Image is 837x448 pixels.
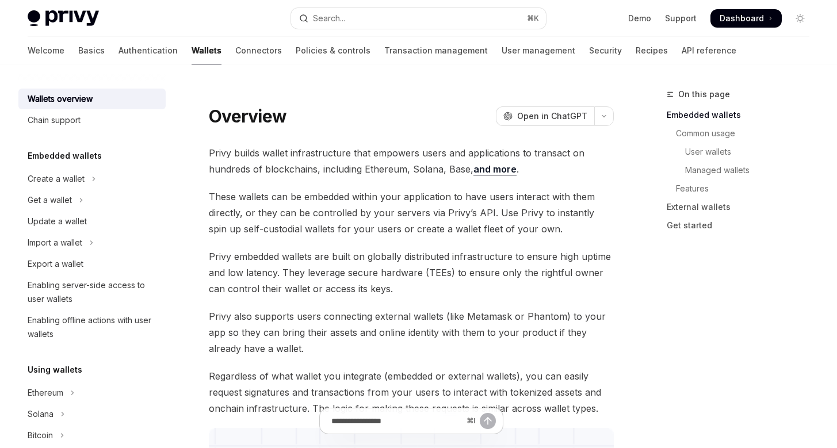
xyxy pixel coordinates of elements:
div: Update a wallet [28,215,87,228]
a: Enabling server-side access to user wallets [18,275,166,309]
span: Privy builds wallet infrastructure that empowers users and applications to transact on hundreds o... [209,145,614,177]
button: Toggle Ethereum section [18,382,166,403]
h5: Using wallets [28,363,82,377]
a: Export a wallet [18,254,166,274]
a: User wallets [667,143,819,161]
img: light logo [28,10,99,26]
div: Enabling offline actions with user wallets [28,313,159,341]
a: Wallets [192,37,221,64]
a: User management [502,37,575,64]
button: Toggle Create a wallet section [18,169,166,189]
a: Security [589,37,622,64]
a: Get started [667,216,819,235]
div: Bitcoin [28,428,53,442]
input: Ask a question... [331,408,462,434]
a: Enabling offline actions with user wallets [18,310,166,344]
h1: Overview [209,106,286,127]
a: Chain support [18,110,166,131]
h5: Embedded wallets [28,149,102,163]
div: Import a wallet [28,236,82,250]
a: Update a wallet [18,211,166,232]
button: Toggle dark mode [791,9,809,28]
div: Get a wallet [28,193,72,207]
a: Wallets overview [18,89,166,109]
button: Toggle Get a wallet section [18,190,166,210]
a: Embedded wallets [667,106,819,124]
a: Common usage [667,124,819,143]
div: Search... [313,12,345,25]
span: Regardless of what wallet you integrate (embedded or external wallets), you can easily request si... [209,368,614,416]
div: Wallets overview [28,92,93,106]
div: Enabling server-side access to user wallets [28,278,159,306]
span: On this page [678,87,730,101]
a: Recipes [636,37,668,64]
button: Open search [291,8,545,29]
span: Privy embedded wallets are built on globally distributed infrastructure to ensure high uptime and... [209,248,614,297]
div: Chain support [28,113,81,127]
a: Dashboard [710,9,782,28]
a: Basics [78,37,105,64]
a: Connectors [235,37,282,64]
span: Privy also supports users connecting external wallets (like Metamask or Phantom) to your app so t... [209,308,614,357]
button: Toggle Bitcoin section [18,425,166,446]
div: Ethereum [28,386,63,400]
button: Toggle Import a wallet section [18,232,166,253]
button: Open in ChatGPT [496,106,594,126]
div: Create a wallet [28,172,85,186]
a: Support [665,13,697,24]
a: and more [473,163,517,175]
button: Send message [480,413,496,429]
div: Solana [28,407,53,421]
a: Managed wallets [667,161,819,179]
a: API reference [682,37,736,64]
span: These wallets can be embedded within your application to have users interact with them directly, ... [209,189,614,237]
div: Export a wallet [28,257,83,271]
span: Dashboard [720,13,764,24]
a: Demo [628,13,651,24]
a: Policies & controls [296,37,370,64]
a: Authentication [119,37,178,64]
span: ⌘ K [527,14,539,23]
a: Transaction management [384,37,488,64]
a: External wallets [667,198,819,216]
button: Toggle Solana section [18,404,166,424]
a: Features [667,179,819,198]
a: Welcome [28,37,64,64]
span: Open in ChatGPT [517,110,587,122]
